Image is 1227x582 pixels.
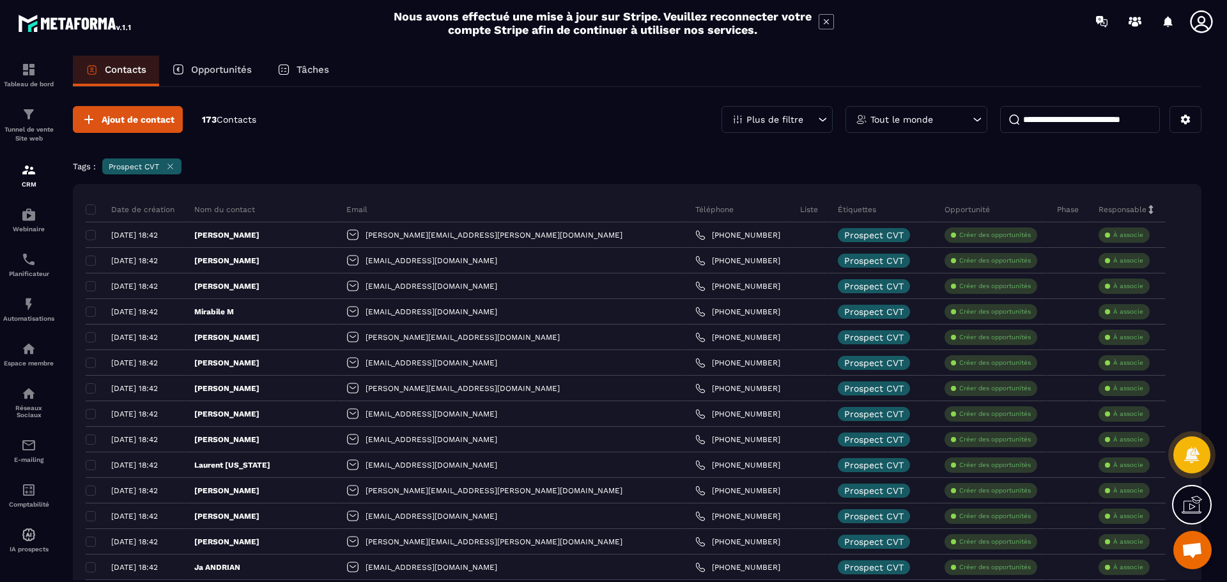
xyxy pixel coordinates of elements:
[159,56,265,86] a: Opportunités
[1057,204,1079,215] p: Phase
[695,307,780,317] a: [PHONE_NUMBER]
[870,115,933,124] p: Tout le monde
[21,296,36,312] img: automations
[695,511,780,521] a: [PHONE_NUMBER]
[202,114,256,126] p: 173
[1113,486,1143,495] p: À associe
[111,486,158,495] p: [DATE] 18:42
[265,56,342,86] a: Tâches
[3,428,54,473] a: emailemailE-mailing
[959,563,1031,572] p: Créer des opportunités
[1113,512,1143,521] p: À associe
[21,438,36,453] img: email
[1113,358,1143,367] p: À associe
[844,461,904,470] p: Prospect CVT
[1113,410,1143,418] p: À associe
[959,256,1031,265] p: Créer des opportunités
[111,512,158,521] p: [DATE] 18:42
[111,307,158,316] p: [DATE] 18:42
[3,153,54,197] a: formationformationCRM
[959,486,1031,495] p: Créer des opportunités
[959,537,1031,546] p: Créer des opportunités
[346,204,367,215] p: Email
[194,307,234,317] p: Mirabile M
[959,358,1031,367] p: Créer des opportunités
[844,256,904,265] p: Prospect CVT
[3,287,54,332] a: automationsautomationsAutomatisations
[21,341,36,356] img: automations
[297,64,329,75] p: Tâches
[3,501,54,508] p: Comptabilité
[109,162,159,171] p: Prospect CVT
[959,461,1031,470] p: Créer des opportunités
[3,376,54,428] a: social-networksocial-networkRéseaux Sociaux
[194,256,259,266] p: [PERSON_NAME]
[21,107,36,122] img: formation
[844,307,904,316] p: Prospect CVT
[194,460,270,470] p: Laurent [US_STATE]
[3,360,54,367] p: Espace membre
[111,563,158,572] p: [DATE] 18:42
[3,404,54,418] p: Réseaux Sociaux
[1113,563,1143,572] p: À associe
[695,204,734,215] p: Téléphone
[194,434,259,445] p: [PERSON_NAME]
[844,537,904,546] p: Prospect CVT
[800,204,818,215] p: Liste
[105,64,146,75] p: Contacts
[1113,231,1143,240] p: À associe
[1173,531,1212,569] div: Ouvrir le chat
[3,125,54,143] p: Tunnel de vente Site web
[695,434,780,445] a: [PHONE_NUMBER]
[959,282,1031,291] p: Créer des opportunités
[21,207,36,222] img: automations
[194,486,259,496] p: [PERSON_NAME]
[3,197,54,242] a: automationsautomationsWebinaire
[844,486,904,495] p: Prospect CVT
[111,333,158,342] p: [DATE] 18:42
[695,460,780,470] a: [PHONE_NUMBER]
[1113,461,1143,470] p: À associe
[3,456,54,463] p: E-mailing
[3,242,54,287] a: schedulerschedulerPlanificateur
[844,512,904,521] p: Prospect CVT
[1113,537,1143,546] p: À associe
[3,270,54,277] p: Planificateur
[111,358,158,367] p: [DATE] 18:42
[194,511,259,521] p: [PERSON_NAME]
[1113,282,1143,291] p: À associe
[945,204,990,215] p: Opportunité
[21,252,36,267] img: scheduler
[111,384,158,393] p: [DATE] 18:42
[695,383,780,394] a: [PHONE_NUMBER]
[73,106,183,133] button: Ajout de contact
[844,435,904,444] p: Prospect CVT
[1113,435,1143,444] p: À associe
[21,386,36,401] img: social-network
[3,473,54,517] a: accountantaccountantComptabilité
[21,527,36,542] img: automations
[111,231,158,240] p: [DATE] 18:42
[1099,204,1146,215] p: Responsable
[86,204,174,215] p: Date de création
[959,333,1031,342] p: Créer des opportunités
[959,410,1031,418] p: Créer des opportunités
[3,546,54,553] p: IA prospects
[3,80,54,88] p: Tableau de bord
[21,62,36,77] img: formation
[21,162,36,178] img: formation
[111,435,158,444] p: [DATE] 18:42
[695,281,780,291] a: [PHONE_NUMBER]
[393,10,812,36] h2: Nous avons effectué une mise à jour sur Stripe. Veuillez reconnecter votre compte Stripe afin de ...
[695,409,780,419] a: [PHONE_NUMBER]
[844,333,904,342] p: Prospect CVT
[194,281,259,291] p: [PERSON_NAME]
[959,231,1031,240] p: Créer des opportunités
[18,11,133,34] img: logo
[695,537,780,547] a: [PHONE_NUMBER]
[194,562,240,572] p: Ja ANDRIAN
[102,113,174,126] span: Ajout de contact
[746,115,803,124] p: Plus de filtre
[695,562,780,572] a: [PHONE_NUMBER]
[959,307,1031,316] p: Créer des opportunités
